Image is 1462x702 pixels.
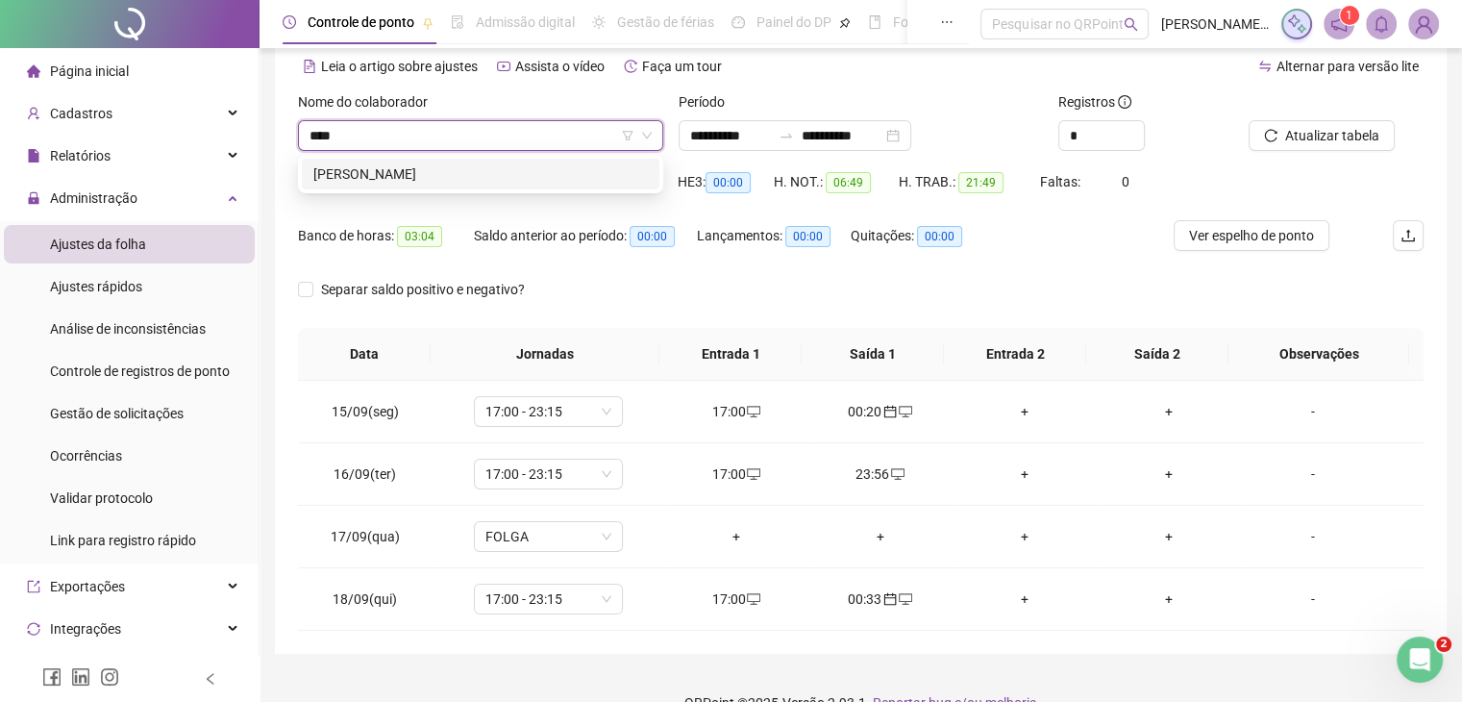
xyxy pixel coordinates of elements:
span: facebook [42,667,62,687]
th: Entrada 1 [659,328,802,381]
span: Admissão digital [476,14,575,30]
span: pushpin [839,17,851,29]
div: + [1112,589,1226,610]
span: 03:04 [397,226,442,247]
div: 17:00 [680,464,793,485]
span: search [1124,17,1138,32]
span: 06:49 [826,172,871,193]
div: + [968,464,1081,485]
img: sparkle-icon.fc2bf0ac1784a2077858766a79e2daf3.svg [1286,13,1307,35]
span: info-circle [1118,95,1131,109]
span: 00:00 [630,226,675,247]
span: Análise de inconsistências [50,321,206,337]
span: book [868,15,881,29]
span: [PERSON_NAME] Burger União [1160,13,1269,35]
button: Atualizar tabela [1249,120,1395,151]
span: Ver espelho de ponto [1189,225,1314,246]
span: 00:00 [706,172,751,193]
span: instagram [100,667,119,687]
span: sync [27,622,40,636]
th: Saída 1 [802,328,944,381]
span: upload [1400,228,1416,243]
span: user-add [27,107,40,120]
span: desktop [745,467,760,481]
span: Assista o vídeo [515,59,605,74]
span: dashboard [731,15,745,29]
span: file [27,149,40,163]
div: HE 3: [678,171,774,193]
th: Saída 2 [1086,328,1228,381]
span: ellipsis [940,15,954,29]
th: Jornadas [431,328,659,381]
span: 1 [1346,9,1352,22]
span: lock [27,191,40,205]
span: Relatórios [50,148,111,163]
span: 16/09(ter) [334,466,396,482]
span: Painel do DP [756,14,831,30]
div: + [968,401,1081,422]
span: Atualizar tabela [1285,125,1379,146]
span: Observações [1244,343,1394,364]
span: 15/09(seg) [332,404,399,419]
span: bell [1373,15,1390,33]
span: youtube [497,60,510,73]
div: + [968,589,1081,610]
span: file-text [303,60,316,73]
span: swap-right [779,128,794,143]
span: Página inicial [50,63,129,79]
div: H. NOT.: [774,171,899,193]
span: desktop [897,592,912,606]
span: filter [622,130,633,141]
div: - [1255,526,1369,547]
span: Controle de registros de ponto [50,364,230,379]
sup: 1 [1340,6,1359,25]
span: 17/09(qua) [331,529,400,544]
span: 17:00 - 23:15 [485,585,611,614]
span: Registros [1058,91,1131,113]
div: + [680,526,793,547]
div: 23:56 [824,464,937,485]
th: Data [298,328,431,381]
span: 00:00 [917,226,962,247]
div: 00:20 [824,401,937,422]
span: Separar saldo positivo e negativo? [313,279,533,300]
div: 00:33 [824,589,937,610]
div: + [1112,526,1226,547]
iframe: Intercom live chat [1397,637,1443,683]
label: Nome do colaborador [298,91,440,113]
span: history [624,60,637,73]
span: to [779,128,794,143]
span: Ocorrências [50,448,122,464]
span: Ajustes rápidos [50,279,142,294]
label: Período [679,91,737,113]
span: Administração [50,190,137,206]
span: Gestão de férias [617,14,714,30]
div: + [1112,464,1226,485]
span: file-done [451,15,464,29]
span: 21:49 [958,172,1004,193]
th: Entrada 2 [944,328,1086,381]
span: Folha de pagamento [893,14,1016,30]
button: Ver espelho de ponto [1174,220,1329,251]
div: Quitações: [851,225,991,247]
span: 18/09(qui) [333,591,397,607]
span: notification [1330,15,1348,33]
span: Integrações [50,621,121,637]
div: [PERSON_NAME] [313,163,648,185]
span: swap [1258,60,1272,73]
span: linkedin [71,667,90,687]
span: clock-circle [283,15,296,29]
span: Controle de ponto [308,14,414,30]
div: - [1255,464,1369,485]
span: calendar [881,405,897,418]
span: desktop [745,592,760,606]
div: - [1255,401,1369,422]
img: 88763 [1409,10,1438,38]
span: Validar protocolo [50,490,153,506]
span: Gestão de solicitações [50,406,184,421]
span: Exportações [50,579,125,594]
span: Leia o artigo sobre ajustes [321,59,478,74]
div: 17:00 [680,589,793,610]
div: Saldo anterior ao período: [474,225,697,247]
span: 17:00 - 23:15 [485,460,611,489]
